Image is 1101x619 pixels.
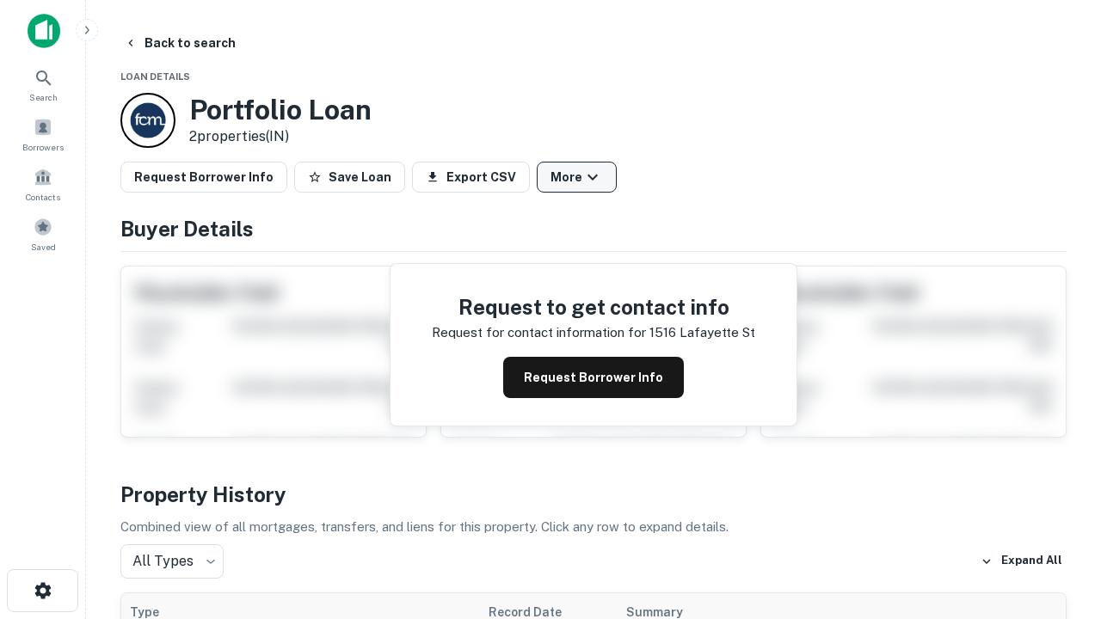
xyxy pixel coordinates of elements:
span: Contacts [26,190,60,204]
h4: Property History [120,479,1067,510]
img: capitalize-icon.png [28,14,60,48]
span: Loan Details [120,71,190,82]
h4: Request to get contact info [432,291,755,322]
span: Search [29,90,58,104]
a: Borrowers [5,111,81,157]
iframe: Chat Widget [1015,426,1101,509]
span: Borrowers [22,140,64,154]
button: Export CSV [412,162,530,193]
div: All Types [120,544,224,579]
button: Expand All [976,549,1067,574]
p: 1516 lafayette st [649,322,755,343]
h4: Buyer Details [120,213,1067,244]
button: Save Loan [294,162,405,193]
a: Contacts [5,161,81,207]
button: Back to search [117,28,243,58]
p: Request for contact information for [432,322,646,343]
button: Request Borrower Info [120,162,287,193]
button: More [537,162,617,193]
button: Request Borrower Info [503,357,684,398]
h3: Portfolio Loan [189,94,372,126]
a: Saved [5,211,81,257]
p: Combined view of all mortgages, transfers, and liens for this property. Click any row to expand d... [120,517,1067,537]
span: Saved [31,240,56,254]
a: Search [5,61,81,107]
p: 2 properties (IN) [189,126,372,147]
